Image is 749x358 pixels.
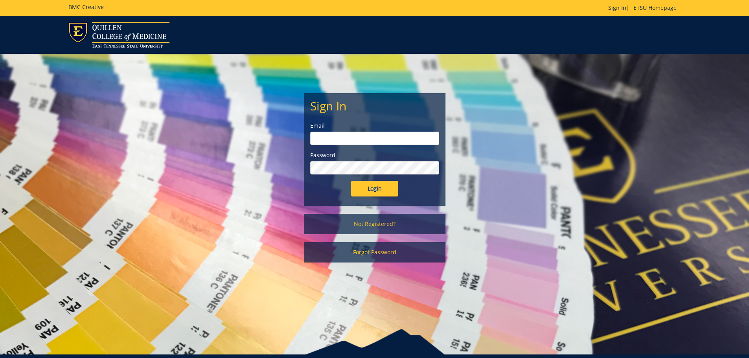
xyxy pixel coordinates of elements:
a: Sign In [608,4,626,11]
a: Not Registered? [304,214,445,234]
label: Password [310,151,439,159]
p: | [608,4,681,12]
h2: Sign In [310,99,439,112]
label: Email [310,122,439,130]
input: Login [351,181,398,196]
a: Forgot Password [304,242,445,263]
h5: BMC Creative [68,4,104,10]
a: ETSU Homepage [629,4,681,11]
img: ETSU logo [68,22,169,48]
